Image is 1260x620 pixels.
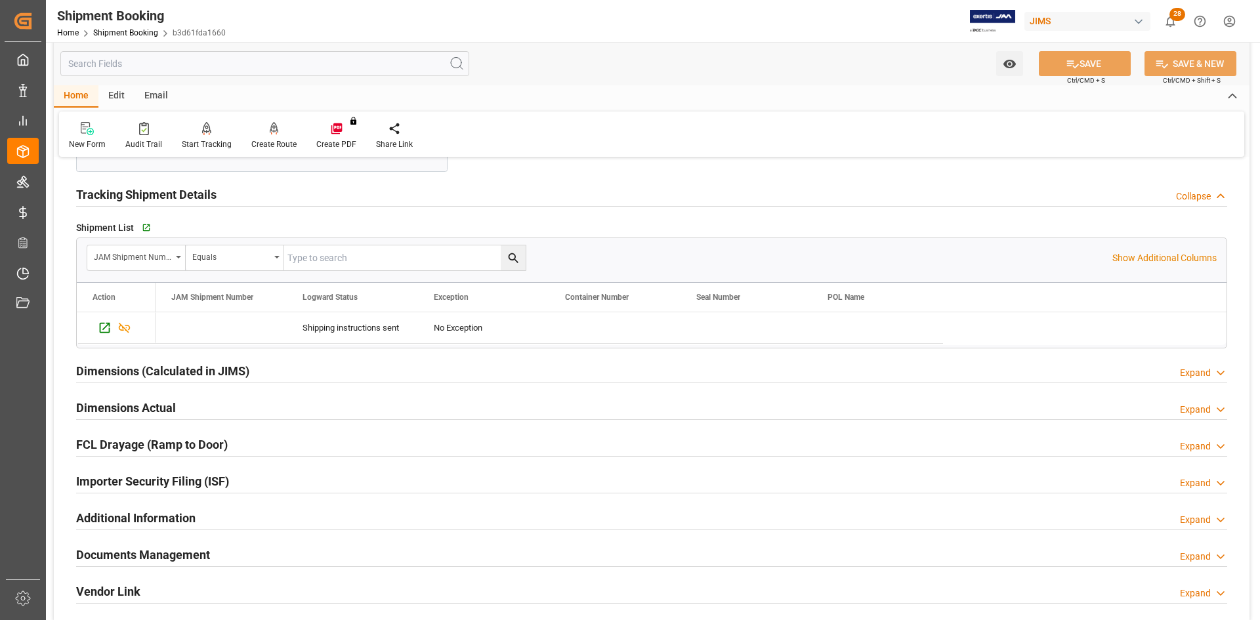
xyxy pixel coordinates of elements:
button: JIMS [1024,9,1156,33]
div: Edit [98,85,135,108]
p: Show Additional Columns [1112,251,1217,265]
span: Ctrl/CMD + S [1067,75,1105,85]
h2: Vendor Link [76,583,140,600]
div: Expand [1180,366,1211,380]
h2: Dimensions Actual [76,399,176,417]
div: Expand [1180,476,1211,490]
button: show 28 new notifications [1156,7,1185,36]
div: Email [135,85,178,108]
div: Start Tracking [182,138,232,150]
h2: Importer Security Filing (ISF) [76,472,229,490]
button: SAVE & NEW [1144,51,1236,76]
h2: Documents Management [76,546,210,564]
div: Collapse [1176,190,1211,203]
div: Press SPACE to select this row. [156,312,943,344]
div: Audit Trail [125,138,162,150]
span: Logward Status [303,293,358,302]
div: Create Route [251,138,297,150]
div: Expand [1180,440,1211,453]
button: open menu [87,245,186,270]
div: Shipping instructions sent [303,313,402,343]
button: open menu [996,51,1023,76]
div: JIMS [1024,12,1150,31]
span: Container Number [565,293,629,302]
span: 28 [1169,8,1185,21]
span: POL Name [828,293,864,302]
div: Press SPACE to select this row. [77,312,156,344]
input: Search Fields [60,51,469,76]
div: Shipment Booking [57,6,226,26]
div: Action [93,293,115,302]
div: Expand [1180,513,1211,527]
span: JAM Shipment Number [171,293,253,302]
span: Seal Number [696,293,740,302]
div: Expand [1180,587,1211,600]
div: Equals [192,248,270,263]
input: Type to search [284,245,526,270]
button: Help Center [1185,7,1215,36]
div: Home [54,85,98,108]
h2: Additional Information [76,509,196,527]
h2: Dimensions (Calculated in JIMS) [76,362,249,380]
span: Ctrl/CMD + Shift + S [1163,75,1221,85]
button: search button [501,245,526,270]
a: Shipment Booking [93,28,158,37]
div: New Form [69,138,106,150]
a: Home [57,28,79,37]
button: SAVE [1039,51,1131,76]
h2: Tracking Shipment Details [76,186,217,203]
div: JAM Shipment Number [94,248,171,263]
div: Expand [1180,403,1211,417]
img: Exertis%20JAM%20-%20Email%20Logo.jpg_1722504956.jpg [970,10,1015,33]
button: open menu [186,245,284,270]
div: No Exception [434,313,534,343]
span: Shipment List [76,221,134,235]
div: Expand [1180,550,1211,564]
span: Exception [434,293,469,302]
h2: FCL Drayage (Ramp to Door) [76,436,228,453]
div: Share Link [376,138,413,150]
